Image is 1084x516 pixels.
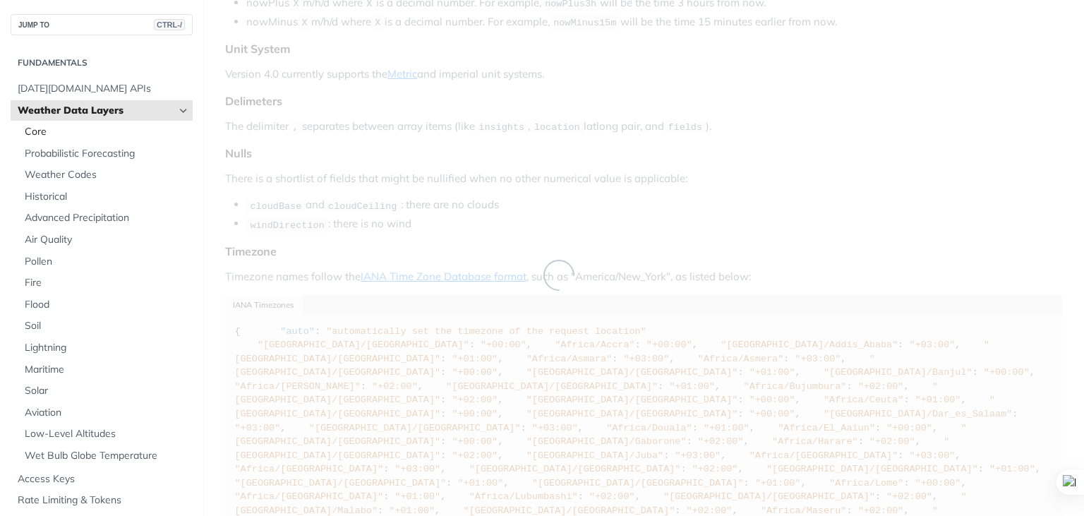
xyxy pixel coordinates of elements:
a: Probabilistic Forecasting [18,143,193,164]
span: Low-Level Altitudes [25,427,189,441]
span: Weather Data Layers [18,104,174,118]
span: Flood [25,298,189,312]
button: JUMP TOCTRL-/ [11,14,193,35]
a: Lightning [18,337,193,359]
a: Wet Bulb Globe Temperature [18,445,193,467]
a: Access Keys [11,469,193,490]
a: Solar [18,380,193,402]
a: Fire [18,272,193,294]
a: Core [18,121,193,143]
a: Rate Limiting & Tokens [11,490,193,511]
a: Advanced Precipitation [18,208,193,229]
span: Soil [25,319,189,333]
a: Aviation [18,402,193,424]
span: CTRL-/ [154,19,185,30]
span: Solar [25,384,189,398]
span: Rate Limiting & Tokens [18,493,189,508]
span: Air Quality [25,233,189,247]
span: Historical [25,190,189,204]
span: Wet Bulb Globe Temperature [25,449,189,463]
span: [DATE][DOMAIN_NAME] APIs [18,82,189,96]
h2: Fundamentals [11,56,193,69]
span: Weather Codes [25,168,189,182]
a: Pollen [18,251,193,272]
button: Hide subpages for Weather Data Layers [178,105,189,116]
span: Advanced Precipitation [25,211,189,225]
a: Flood [18,294,193,316]
a: Maritime [18,359,193,380]
a: Low-Level Altitudes [18,424,193,445]
span: Core [25,125,189,139]
a: Historical [18,186,193,208]
span: Access Keys [18,472,189,486]
span: Pollen [25,255,189,269]
a: Air Quality [18,229,193,251]
span: Lightning [25,341,189,355]
a: Weather Codes [18,164,193,186]
span: Fire [25,276,189,290]
span: Probabilistic Forecasting [25,147,189,161]
a: Weather Data LayersHide subpages for Weather Data Layers [11,100,193,121]
span: Aviation [25,406,189,420]
span: Maritime [25,363,189,377]
a: [DATE][DOMAIN_NAME] APIs [11,78,193,100]
a: Soil [18,316,193,337]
